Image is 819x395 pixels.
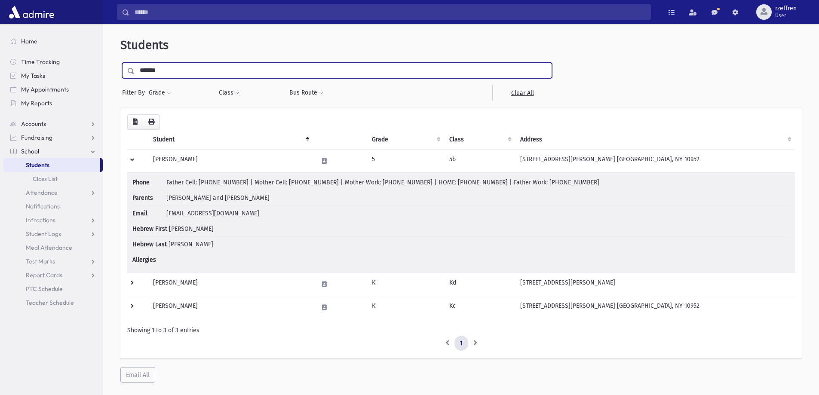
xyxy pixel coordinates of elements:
a: Accounts [3,117,103,131]
img: AdmirePro [7,3,56,21]
a: Home [3,34,103,48]
span: Father Cell: [PHONE_NUMBER] | Mother Cell: [PHONE_NUMBER] | Mother Work: [PHONE_NUMBER] | HOME: [... [166,179,599,186]
span: PTC Schedule [26,285,63,293]
td: [PERSON_NAME] [148,273,313,296]
td: 5b [444,149,515,172]
span: Hebrew Last [132,240,167,249]
span: My Tasks [21,72,45,80]
a: My Tasks [3,69,103,83]
span: Teacher Schedule [26,299,74,306]
button: Grade [148,85,172,101]
a: My Appointments [3,83,103,96]
a: My Reports [3,96,103,110]
a: Clear All [492,85,552,101]
th: Grade: activate to sort column ascending [367,130,444,150]
span: Parents [132,193,165,202]
a: Attendance [3,186,103,199]
button: CSV [127,114,143,130]
span: Fundraising [21,134,52,141]
span: User [775,12,797,19]
span: My Reports [21,99,52,107]
td: [STREET_ADDRESS][PERSON_NAME] [GEOGRAPHIC_DATA], NY 10952 [515,149,795,172]
th: Class: activate to sort column ascending [444,130,515,150]
a: PTC Schedule [3,282,103,296]
td: [STREET_ADDRESS][PERSON_NAME] [515,273,795,296]
span: Accounts [21,120,46,128]
span: Phone [132,178,165,187]
td: [STREET_ADDRESS][PERSON_NAME] [GEOGRAPHIC_DATA], NY 10952 [515,296,795,319]
td: [PERSON_NAME] [148,149,313,172]
span: School [21,147,39,155]
span: Infractions [26,216,55,224]
span: My Appointments [21,86,69,93]
span: Student Logs [26,230,61,238]
a: Teacher Schedule [3,296,103,309]
span: [PERSON_NAME] and [PERSON_NAME] [166,194,270,202]
span: Report Cards [26,271,62,279]
th: Address: activate to sort column ascending [515,130,795,150]
button: Print [143,114,160,130]
a: Class List [3,172,103,186]
button: Class [218,85,240,101]
td: [PERSON_NAME] [148,296,313,319]
span: Meal Attendance [26,244,72,251]
td: Kc [444,296,515,319]
a: Notifications [3,199,103,213]
span: Hebrew First [132,224,167,233]
a: 1 [454,336,468,351]
a: Test Marks [3,254,103,268]
a: Time Tracking [3,55,103,69]
span: Time Tracking [21,58,60,66]
td: K [367,273,444,296]
button: Email All [120,367,155,383]
span: Email [132,209,165,218]
td: K [367,296,444,319]
span: [PERSON_NAME] [169,241,213,248]
a: Students [3,158,100,172]
td: 5 [367,149,444,172]
button: Bus Route [289,85,324,101]
span: Filter By [122,88,148,97]
div: Showing 1 to 3 of 3 entries [127,326,795,335]
a: School [3,144,103,158]
span: Home [21,37,37,45]
span: rzeffren [775,5,797,12]
th: Student: activate to sort column descending [148,130,313,150]
span: Students [120,38,169,52]
td: Kd [444,273,515,296]
span: Attendance [26,189,58,196]
span: Test Marks [26,257,55,265]
span: Allergies [132,255,165,264]
input: Search [129,4,650,20]
a: Meal Attendance [3,241,103,254]
span: Notifications [26,202,60,210]
a: Infractions [3,213,103,227]
span: [PERSON_NAME] [169,225,214,233]
a: Student Logs [3,227,103,241]
span: [EMAIL_ADDRESS][DOMAIN_NAME] [166,210,259,217]
a: Report Cards [3,268,103,282]
a: Fundraising [3,131,103,144]
span: Students [26,161,49,169]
